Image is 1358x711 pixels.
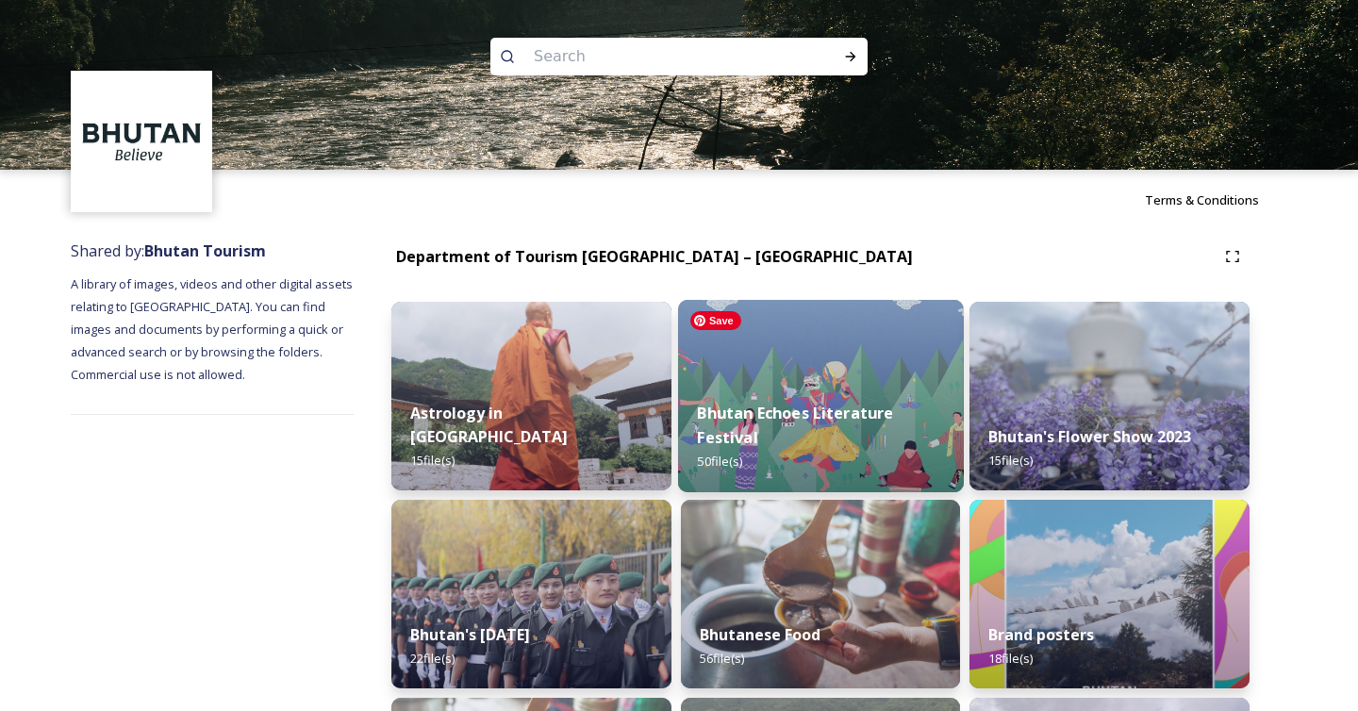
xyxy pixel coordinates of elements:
img: Bhutan_Believe_800_1000_4.jpg [969,500,1250,688]
span: Terms & Conditions [1145,191,1259,208]
img: Bhutan%2520Echoes7.jpg [678,300,964,492]
a: Terms & Conditions [1145,189,1287,211]
span: Shared by: [71,240,266,261]
span: A library of images, videos and other digital assets relating to [GEOGRAPHIC_DATA]. You can find ... [71,275,356,383]
img: Bhutan%2520Flower%2520Show2.jpg [969,302,1250,490]
span: 18 file(s) [988,650,1033,667]
span: 22 file(s) [410,650,455,667]
strong: Bhutan's [DATE] [410,624,530,645]
span: 50 file(s) [697,453,742,470]
img: _SCH1465.jpg [391,302,671,490]
strong: Bhutan Echoes Literature Festival [697,403,893,448]
strong: Bhutanese Food [700,624,820,645]
strong: Astrology in [GEOGRAPHIC_DATA] [410,403,568,447]
img: Bhutan%2520National%2520Day10.jpg [391,500,671,688]
span: 56 file(s) [700,650,744,667]
span: 15 file(s) [988,452,1033,469]
strong: Bhutan's Flower Show 2023 [988,426,1191,447]
span: 15 file(s) [410,452,455,469]
strong: Bhutan Tourism [144,240,266,261]
input: Search [524,36,783,77]
img: Bumdeling%2520090723%2520by%2520Amp%2520Sripimanwat-4.jpg [681,500,961,688]
span: Save [690,311,741,330]
strong: Brand posters [988,624,1094,645]
img: BT_Logo_BB_Lockup_CMYK_High%2520Res.jpg [74,74,210,210]
strong: Department of Tourism [GEOGRAPHIC_DATA] – [GEOGRAPHIC_DATA] [396,246,913,267]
